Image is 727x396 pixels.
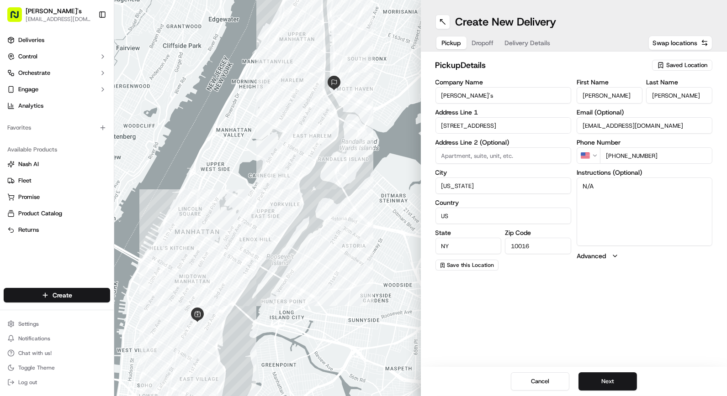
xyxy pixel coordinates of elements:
img: 1736555255976-a54dd68f-1ca7-489b-9aae-adbdc363a1c4 [9,87,26,104]
span: Promise [18,193,40,201]
label: State [435,229,502,236]
button: Promise [4,190,110,204]
button: [PERSON_NAME]'s [26,6,82,16]
div: 💻 [77,133,85,141]
span: Pickup [442,38,461,47]
span: Notifications [18,335,50,342]
label: Address Line 1 [435,109,571,115]
button: Next [578,372,637,391]
button: Cancel [511,372,569,391]
span: Nash AI [18,160,39,168]
label: City [435,169,571,176]
button: Notifications [4,332,110,345]
span: Knowledge Base [18,132,70,141]
span: Swap locations [653,38,697,47]
input: Enter first name [577,87,643,104]
input: Enter email address [577,117,712,134]
label: Last Name [646,79,712,85]
button: Fleet [4,173,110,188]
input: Enter state [435,238,502,254]
input: Got a question? Start typing here... [24,59,165,68]
a: Fleet [7,177,106,185]
span: Save this Location [447,261,494,269]
span: Analytics [18,102,43,110]
button: Returns [4,223,110,237]
input: Enter last name [646,87,712,104]
label: Address Line 2 (Optional) [435,139,571,146]
img: Nash [9,9,27,27]
p: Welcome 👋 [9,36,166,51]
a: Product Catalog [7,209,106,218]
label: Email (Optional) [577,109,712,115]
button: Toggle Theme [4,361,110,374]
button: Product Catalog [4,206,110,221]
span: Engage [18,85,38,94]
a: Analytics [4,99,110,113]
span: Create [53,291,72,300]
button: Saved Location [652,59,712,72]
button: [EMAIL_ADDRESS][DOMAIN_NAME] [26,16,91,23]
span: Returns [18,226,39,234]
button: Engage [4,82,110,97]
span: Pylon [91,155,111,162]
button: Control [4,49,110,64]
button: Nash AI [4,157,110,172]
span: Orchestrate [18,69,50,77]
span: Fleet [18,177,32,185]
label: Company Name [435,79,571,85]
span: Settings [18,320,39,328]
button: Advanced [577,251,712,261]
button: [PERSON_NAME]'s[EMAIL_ADDRESS][DOMAIN_NAME] [4,4,95,26]
a: Nash AI [7,160,106,168]
input: Enter company name [435,87,571,104]
span: Control [18,52,37,61]
div: 📗 [9,133,16,141]
h2: pickup Details [435,59,647,72]
div: Start new chat [31,87,150,96]
input: Enter country [435,208,571,224]
button: Save this Location [435,260,499,271]
span: Chat with us! [18,349,52,357]
div: We're available if you need us! [31,96,116,104]
span: Saved Location [666,61,707,69]
input: Enter city [435,177,571,194]
span: API Documentation [86,132,147,141]
input: Enter address [435,117,571,134]
h1: Create New Delivery [456,15,557,29]
label: Country [435,199,571,206]
button: Log out [4,376,110,389]
label: Phone Number [577,139,712,146]
input: Apartment, suite, unit, etc. [435,147,571,164]
a: Powered byPylon [64,154,111,162]
a: Returns [7,226,106,234]
label: Advanced [577,251,606,261]
a: 📗Knowledge Base [5,129,74,145]
label: Zip Code [505,229,571,236]
div: Favorites [4,120,110,135]
label: First Name [577,79,643,85]
span: Dropoff [472,38,494,47]
button: Swap locations [648,36,712,50]
label: Instructions (Optional) [577,169,712,176]
a: Promise [7,193,106,201]
button: Chat with us! [4,347,110,360]
button: Orchestrate [4,66,110,80]
button: Settings [4,318,110,330]
span: Deliveries [18,36,44,44]
textarea: N/A [577,177,712,246]
input: Enter phone number [600,147,712,164]
input: Enter zip code [505,238,571,254]
a: 💻API Documentation [74,129,150,145]
span: Toggle Theme [18,364,55,371]
button: Start new chat [155,90,166,101]
a: Deliveries [4,33,110,47]
div: Available Products [4,142,110,157]
span: Log out [18,379,37,386]
span: Product Catalog [18,209,62,218]
button: Create [4,288,110,302]
span: Delivery Details [505,38,551,47]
